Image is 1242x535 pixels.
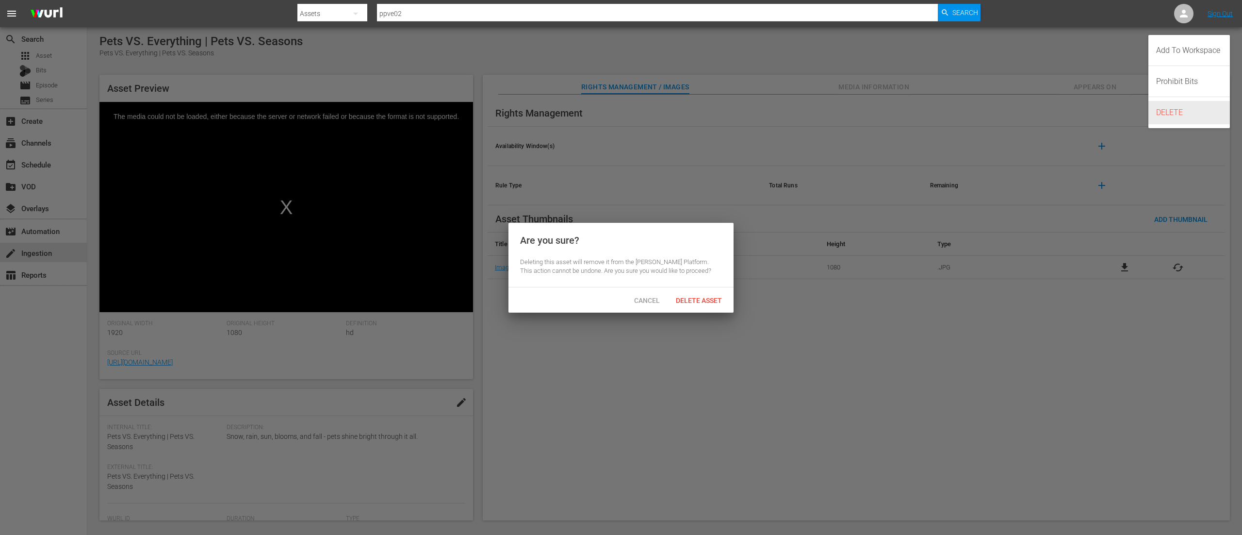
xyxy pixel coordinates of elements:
[668,297,730,304] span: Delete Asset
[520,258,722,276] div: Deleting this asset will remove it from the [PERSON_NAME] Platform. This action cannot be undone....
[626,297,668,304] span: Cancel
[1156,70,1222,93] div: Prohibit Bits
[1156,39,1222,62] div: Add To Workspace
[1208,10,1233,17] a: Sign Out
[938,4,981,21] button: Search
[668,291,730,309] button: Delete Asset
[520,234,579,246] div: Are you sure?
[23,2,70,25] img: ans4CAIJ8jUAAAAAAAAAAAAAAAAAAAAAAAAgQb4GAAAAAAAAAAAAAAAAAAAAAAAAJMjXAAAAAAAAAAAAAAAAAAAAAAAAgAT5G...
[1156,101,1222,124] div: DELETE
[6,8,17,19] span: menu
[625,291,668,309] button: Cancel
[952,4,978,21] span: Search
